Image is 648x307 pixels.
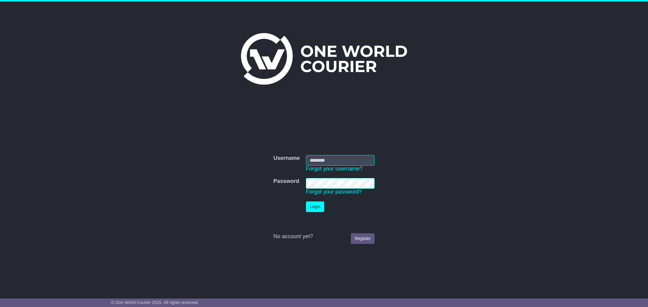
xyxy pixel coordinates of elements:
[306,189,362,195] a: Forgot your password?
[351,233,375,244] a: Register
[241,33,407,85] img: One World
[306,201,324,212] button: Login
[273,233,375,240] div: No account yet?
[111,300,199,305] span: © One World Courier 2025. All rights reserved.
[273,178,299,185] label: Password
[273,155,300,162] label: Username
[306,166,363,172] a: Forgot your username?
